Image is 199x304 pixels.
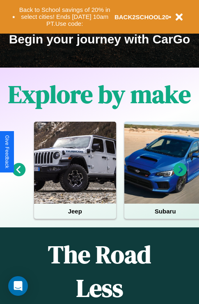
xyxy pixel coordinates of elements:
b: BACK2SCHOOL20 [114,14,169,20]
div: Give Feedback [4,135,10,168]
div: Open Intercom Messenger [8,276,28,296]
h4: Jeep [34,204,116,219]
button: Back to School savings of 20% in select cities! Ends [DATE] 10am PT.Use code: [15,4,114,29]
h1: Explore by make [8,77,191,111]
